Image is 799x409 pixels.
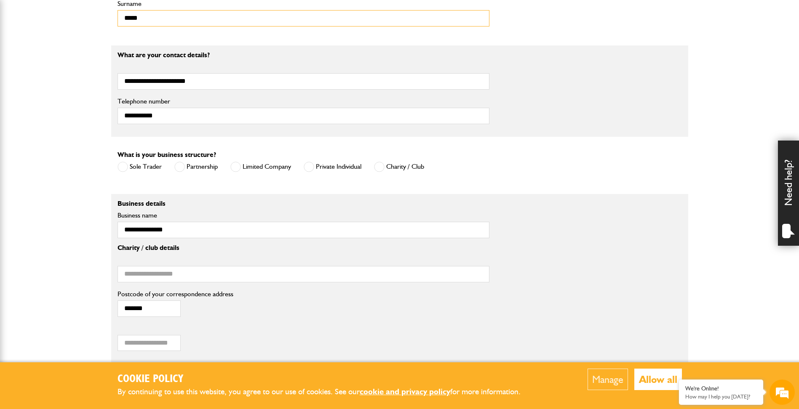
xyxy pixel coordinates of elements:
div: Minimize live chat window [138,4,158,24]
label: Telephone number [118,98,489,105]
p: What are your contact details? [118,52,489,58]
label: Charity / Club [374,162,424,172]
button: Allow all [634,369,682,390]
label: Limited Company [230,162,291,172]
img: d_20077148190_company_1631870298795_20077148190 [14,47,35,58]
p: By continuing to use this website, you agree to our use of cookies. See our for more information. [118,385,534,398]
div: Chat with us now [44,47,142,58]
label: Surname [118,0,489,7]
p: How may I help you today? [685,393,757,400]
label: Sole Trader [118,162,162,172]
label: Private Individual [304,162,361,172]
textarea: Type your message and hit 'Enter' [11,152,154,252]
input: Enter your last name [11,78,154,96]
label: Postcode of your correspondence address [118,291,246,297]
em: Start Chat [115,259,153,271]
a: cookie and privacy policy [360,387,450,396]
p: Charity / club details [118,244,489,251]
h2: Cookie Policy [118,373,534,386]
label: Business name [118,212,489,219]
label: What is your business structure? [118,151,216,158]
label: Partnership [174,162,218,172]
input: Enter your phone number [11,127,154,146]
div: We're Online! [685,385,757,392]
input: Enter your email address [11,103,154,121]
p: Business details [118,200,489,207]
button: Manage [588,369,628,390]
div: Need help? [778,141,799,246]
